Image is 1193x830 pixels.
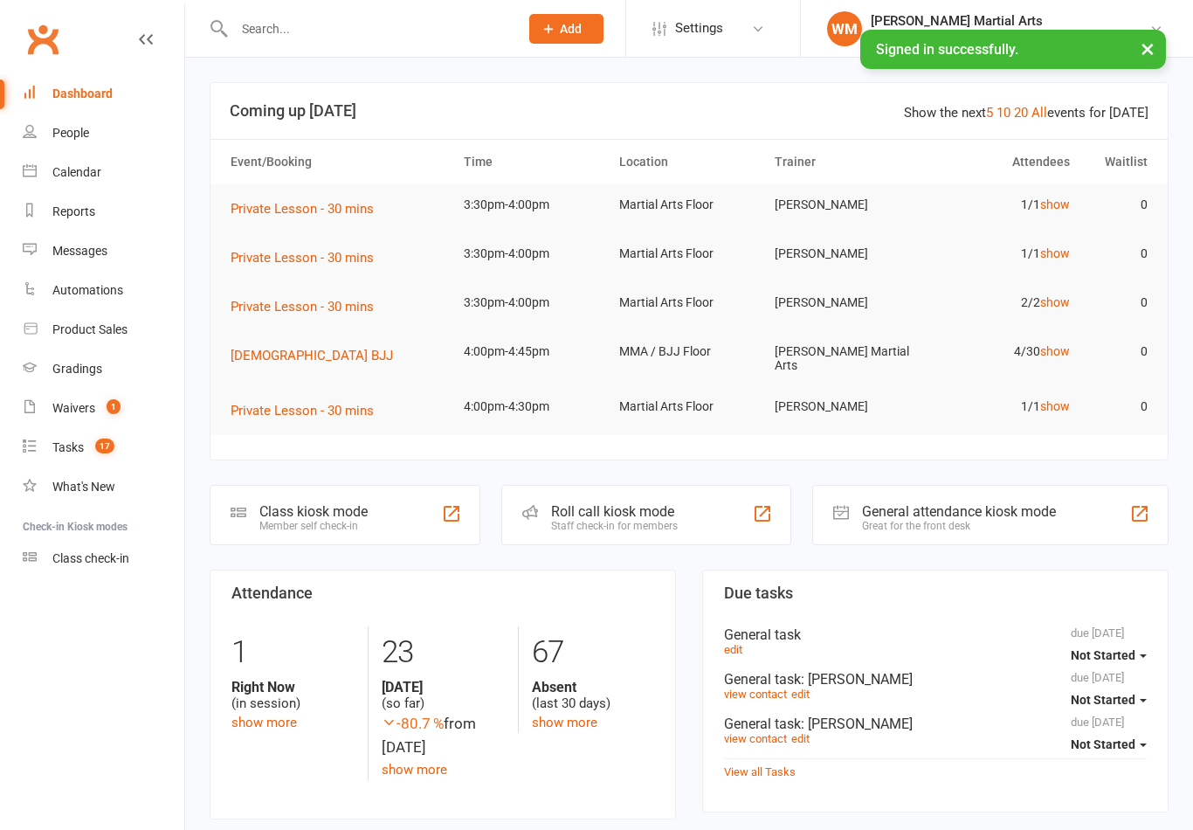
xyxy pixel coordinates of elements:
[767,233,922,274] td: [PERSON_NAME]
[724,688,787,701] a: view contact
[231,584,654,602] h3: Attendance
[1040,246,1070,260] a: show
[231,715,297,730] a: show more
[862,503,1056,520] div: General attendance kiosk mode
[767,386,922,427] td: [PERSON_NAME]
[223,140,456,184] th: Event/Booking
[801,716,913,732] span: : [PERSON_NAME]
[23,428,184,467] a: Tasks 17
[382,712,504,759] div: from [DATE]
[611,386,767,427] td: Martial Arts Floor
[229,17,507,41] input: Search...
[724,643,742,656] a: edit
[52,440,84,454] div: Tasks
[904,102,1148,123] div: Show the next events for [DATE]
[1031,105,1047,121] a: All
[1132,30,1163,67] button: ×
[23,349,184,389] a: Gradings
[922,386,1078,427] td: 1/1
[231,250,374,266] span: Private Lesson - 30 mins
[724,732,787,745] a: view contact
[52,204,95,218] div: Reports
[231,296,386,317] button: Private Lesson - 30 mins
[1071,737,1135,751] span: Not Started
[382,626,504,679] div: 23
[1040,399,1070,413] a: show
[231,345,405,366] button: [DEMOGRAPHIC_DATA] BJJ
[52,322,128,336] div: Product Sales
[767,331,922,386] td: [PERSON_NAME] Martial Arts
[1071,729,1147,760] button: Not Started
[611,331,767,372] td: MMA / BJJ Floor
[996,105,1010,121] a: 10
[52,480,115,494] div: What's New
[611,184,767,225] td: Martial Arts Floor
[231,403,374,418] span: Private Lesson - 30 mins
[1078,331,1155,372] td: 0
[532,626,654,679] div: 67
[532,679,654,712] div: (last 30 days)
[862,520,1056,532] div: Great for the front desk
[1071,684,1147,716] button: Not Started
[922,140,1078,184] th: Attendees
[1078,386,1155,427] td: 0
[1040,295,1070,309] a: show
[23,192,184,232] a: Reports
[23,539,184,578] a: Class kiosk mode
[23,467,184,507] a: What's New
[1071,648,1135,662] span: Not Started
[724,765,796,778] a: View all Tasks
[231,247,386,268] button: Private Lesson - 30 mins
[791,732,810,745] a: edit
[611,140,767,184] th: Location
[231,201,374,217] span: Private Lesson - 30 mins
[560,22,582,36] span: Add
[382,762,447,778] a: show more
[231,198,386,219] button: Private Lesson - 30 mins
[922,331,1078,372] td: 4/30
[230,102,1148,120] h3: Coming up [DATE]
[231,348,393,363] span: [DEMOGRAPHIC_DATA] BJJ
[1040,197,1070,211] a: show
[1078,140,1155,184] th: Waitlist
[21,17,65,61] a: Clubworx
[801,671,913,688] span: : [PERSON_NAME]
[1071,693,1135,707] span: Not Started
[23,271,184,310] a: Automations
[791,688,810,701] a: edit
[1078,184,1155,225] td: 0
[767,140,922,184] th: Trainer
[52,126,89,140] div: People
[611,233,767,274] td: Martial Arts Floor
[871,13,1149,29] div: [PERSON_NAME] Martial Arts
[551,503,678,520] div: Roll call kiosk mode
[52,165,101,179] div: Calendar
[231,679,355,712] div: (in session)
[922,184,1078,225] td: 1/1
[1078,282,1155,323] td: 0
[52,86,113,100] div: Dashboard
[767,282,922,323] td: [PERSON_NAME]
[52,551,129,565] div: Class check-in
[107,399,121,414] span: 1
[382,679,504,695] strong: [DATE]
[231,400,386,421] button: Private Lesson - 30 mins
[611,282,767,323] td: Martial Arts Floor
[259,520,368,532] div: Member self check-in
[52,283,123,297] div: Automations
[95,439,114,453] span: 17
[456,233,611,274] td: 3:30pm-4:00pm
[1071,640,1147,671] button: Not Started
[922,282,1078,323] td: 2/2
[532,715,597,730] a: show more
[724,584,1147,602] h3: Due tasks
[1040,344,1070,358] a: show
[724,671,1147,688] div: General task
[23,153,184,192] a: Calendar
[456,282,611,323] td: 3:30pm-4:00pm
[876,41,1018,58] span: Signed in successfully.
[23,74,184,114] a: Dashboard
[231,679,355,695] strong: Right Now
[1014,105,1028,121] a: 20
[382,679,504,712] div: (so far)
